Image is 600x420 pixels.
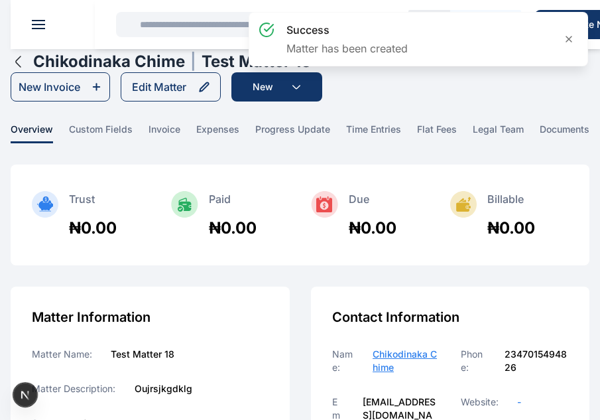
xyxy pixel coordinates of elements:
span: time entries [346,123,401,143]
div: ₦0.00 [69,218,117,239]
span: progress update [255,123,330,143]
div: Due [349,191,396,218]
div: ₦0.00 [209,218,257,239]
label: Matter Description: [32,382,116,395]
p: Matter has been created [286,40,408,56]
a: overview [11,123,69,143]
div: New Invoice [19,79,80,95]
button: Edit Matter [121,72,221,102]
div: ₦0.00 [487,218,535,239]
div: Contact Information [332,308,569,326]
span: legal team [473,123,524,143]
h1: Test Matter 18 [202,51,312,72]
a: flat fees [417,123,473,143]
a: time entries [346,123,417,143]
span: expenses [196,123,239,143]
h1: Chikodinaka Chime [33,51,185,72]
span: custom fields [69,123,133,143]
span: invoice [149,123,180,143]
a: expenses [196,123,255,143]
span: overview [11,123,53,143]
span: Chikodinaka Chime [373,348,437,373]
a: invoice [149,123,196,143]
h3: success [286,22,408,38]
span: flat fees [417,123,457,143]
div: Edit Matter [132,79,186,95]
label: Matter Name: [32,348,92,361]
div: Billable [487,191,535,218]
button: New Invoice [11,72,110,102]
div: Trust [69,191,117,218]
button: New [231,72,322,102]
label: Phone: [461,348,486,374]
label: Oujrsjkgdklg [135,382,192,395]
span: | [190,51,196,72]
div: Paid [209,191,257,218]
a: custom fields [69,123,149,143]
a: legal team [473,123,540,143]
a: Chikodinaka Chime [373,348,440,374]
a: - [517,395,521,409]
span: documents [540,123,589,143]
div: Matter Information [32,308,269,326]
label: Test Matter 18 [111,348,174,361]
label: 2347015494826 [505,348,568,374]
label: Website: [461,395,499,409]
label: Name: [332,348,355,374]
div: ₦0.00 [349,218,396,239]
a: progress update [255,123,346,143]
